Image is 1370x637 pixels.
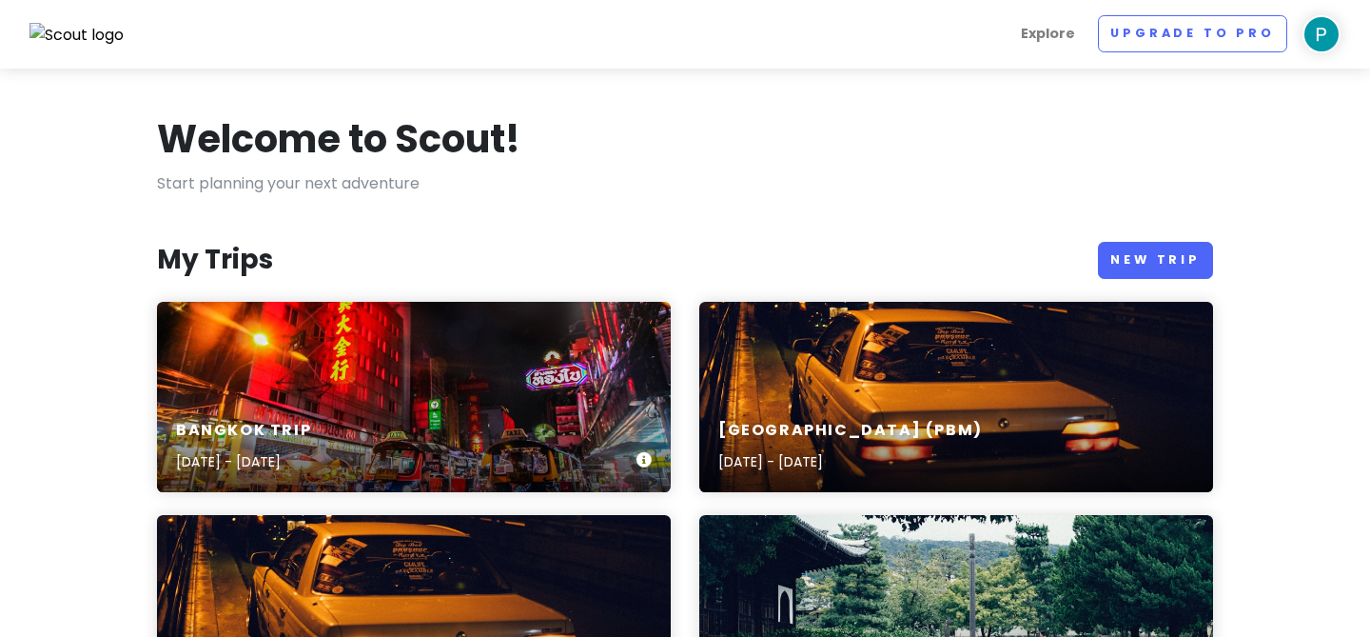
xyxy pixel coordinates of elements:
[176,421,311,441] h6: Bangkok Trip
[1302,15,1341,53] img: User profile
[157,302,671,492] a: two auto rickshaw on the streetBangkok Trip[DATE] - [DATE]
[718,421,983,441] h6: [GEOGRAPHIC_DATA] (PBM)
[157,114,520,164] h1: Welcome to Scout!
[157,171,1213,196] p: Start planning your next adventure
[699,302,1213,492] a: white sedan[GEOGRAPHIC_DATA] (PBM)[DATE] - [DATE]
[718,451,983,472] p: [DATE] - [DATE]
[1013,15,1083,52] a: Explore
[157,243,273,277] h3: My Trips
[1098,242,1213,279] a: New Trip
[1098,15,1287,52] a: Upgrade to Pro
[176,451,311,472] p: [DATE] - [DATE]
[29,23,125,48] img: Scout logo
